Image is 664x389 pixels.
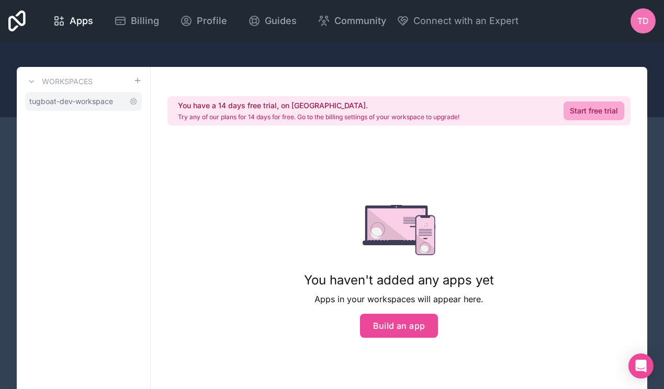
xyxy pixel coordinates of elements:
[309,9,395,32] a: Community
[628,353,654,379] div: Open Intercom Messenger
[178,113,459,121] p: Try any of our plans for 14 days for free. Go to the billing settings of your workspace to upgrade!
[178,100,459,111] h2: You have a 14 days free trial, on [GEOGRAPHIC_DATA].
[106,9,167,32] a: Billing
[334,14,386,28] span: Community
[42,76,93,87] h3: Workspaces
[564,101,624,120] a: Start free trial
[25,75,93,88] a: Workspaces
[240,9,305,32] a: Guides
[197,14,227,28] span: Profile
[44,9,102,32] a: Apps
[397,14,519,28] button: Connect with an Expert
[265,14,297,28] span: Guides
[363,205,435,255] img: empty state
[360,314,438,338] button: Build an app
[25,92,142,111] a: tugboat-dev-workspace
[131,14,159,28] span: Billing
[29,96,113,107] span: tugboat-dev-workspace
[304,272,494,289] h1: You haven't added any apps yet
[172,9,235,32] a: Profile
[413,14,519,28] span: Connect with an Expert
[70,14,93,28] span: Apps
[637,15,649,27] span: TD
[304,293,494,305] p: Apps in your workspaces will appear here.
